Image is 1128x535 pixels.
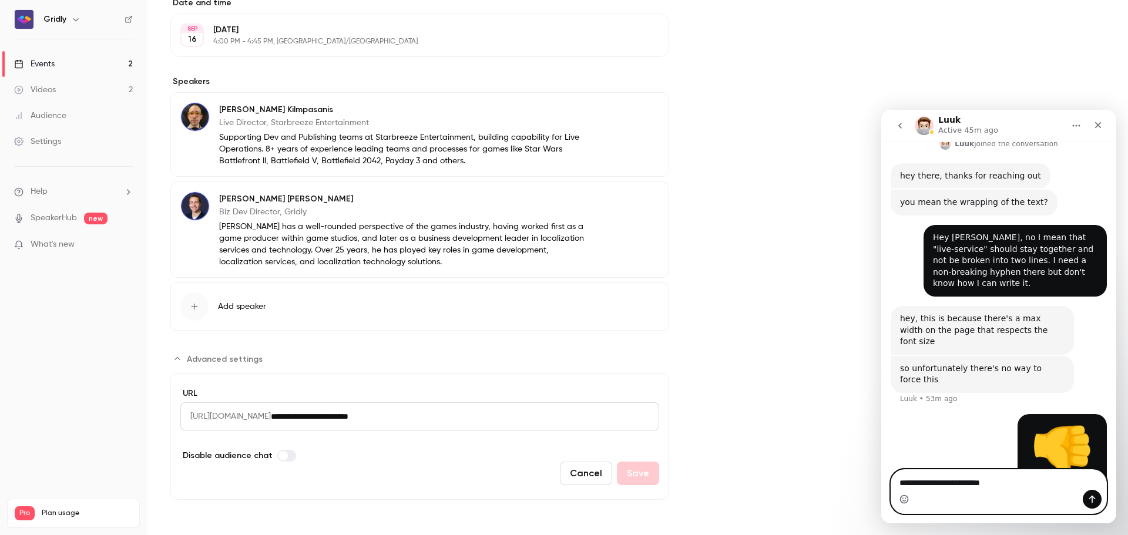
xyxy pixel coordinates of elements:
[42,509,132,518] span: Plan usage
[219,117,593,129] p: Live Director, Starbreeze Entertainment
[219,206,593,218] p: Biz Dev Director, Gridly
[560,462,612,485] button: Cancel
[180,402,271,430] span: [URL][DOMAIN_NAME]
[14,58,55,70] div: Events
[15,506,35,520] span: Pro
[187,353,263,365] span: Advanced settings
[31,186,48,198] span: Help
[170,349,669,500] section: Advanced settings
[881,110,1116,523] iframe: Intercom live chat
[43,14,66,25] h6: Gridly
[219,193,593,205] p: [PERSON_NAME] [PERSON_NAME]
[15,10,33,29] img: Gridly
[219,221,593,268] p: [PERSON_NAME] has a well-rounded perspective of the games industry, having worked first as a game...
[182,25,203,33] div: SEP
[31,212,77,224] a: SpeakerHub
[14,110,66,122] div: Audience
[170,181,669,278] div: Michael Souto[PERSON_NAME] [PERSON_NAME]Biz Dev Director, Gridly[PERSON_NAME] has a well-rounded ...
[180,388,659,399] label: URL
[181,192,209,220] img: Michael Souto
[119,240,133,250] iframe: Noticeable Trigger
[14,136,61,147] div: Settings
[170,282,669,331] button: Add speaker
[170,349,270,368] button: Advanced settings
[188,33,197,45] p: 16
[219,104,593,116] p: [PERSON_NAME] Kilmpasanis
[170,76,669,88] label: Speakers
[213,24,607,36] p: [DATE]
[218,301,266,312] span: Add speaker
[181,103,209,131] img: Alexandros Kilmpasanis
[183,449,273,462] span: Disable audience chat
[14,84,56,96] div: Videos
[219,132,593,167] p: Supporting Dev and Publishing teams at Starbreeze Entertainment, building capability for Live Ope...
[213,37,607,46] p: 4:00 PM - 4:45 PM, [GEOGRAPHIC_DATA]/[GEOGRAPHIC_DATA]
[170,92,669,177] div: Alexandros Kilmpasanis[PERSON_NAME] KilmpasanisLive Director, Starbreeze EntertainmentSupporting ...
[31,238,75,251] span: What's new
[84,213,108,224] span: new
[14,186,133,198] li: help-dropdown-opener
